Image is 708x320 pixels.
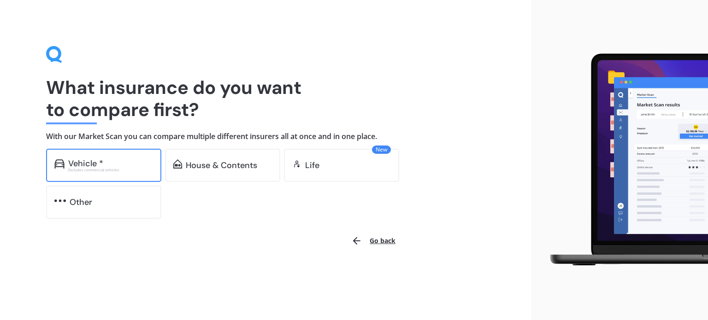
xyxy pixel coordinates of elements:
div: Vehicle * [68,159,103,168]
button: Go back [346,230,401,252]
img: other.81dba5aafe580aa69f38.svg [54,196,66,205]
div: Excludes commercial vehicles [68,168,153,172]
img: laptop.webp [538,49,708,271]
img: car.f15378c7a67c060ca3f3.svg [54,159,65,169]
div: Other [70,198,92,207]
img: home-and-contents.b802091223b8502ef2dd.svg [173,159,182,169]
div: House & Contents [186,161,257,170]
img: life.f720d6a2d7cdcd3ad642.svg [292,159,301,169]
div: Life [305,161,319,170]
span: New [372,145,391,154]
h4: With our Market Scan you can compare multiple different insurers all at once and in one place. [46,132,485,141]
h1: What insurance do you want to compare first? [46,76,485,121]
